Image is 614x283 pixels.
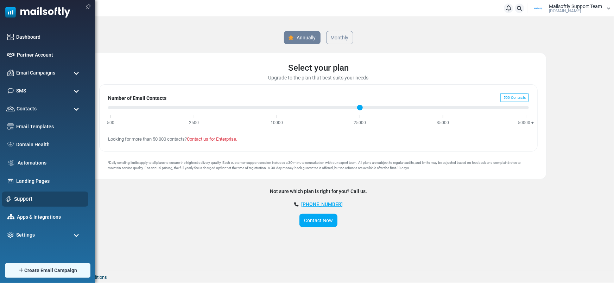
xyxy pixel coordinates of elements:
[17,51,83,59] a: Partner Account
[271,120,283,125] span: 10000
[530,3,610,14] a: User Logo Mailsoftly Support Team [DOMAIN_NAME]
[23,270,614,283] footer: 2025
[7,142,14,147] img: domain-health-icon.svg
[284,31,321,44] a: Annually
[7,159,15,167] img: workflow.svg
[24,267,77,274] span: Create Email Campaign
[6,196,12,202] img: support-icon.svg
[354,120,366,125] span: 25000
[326,31,353,44] a: Monthly
[18,159,83,167] a: Automations
[6,106,15,111] img: contacts-icon.svg
[549,9,581,13] span: [DOMAIN_NAME]
[17,105,37,112] span: Contacts
[16,231,35,239] span: Settings
[16,33,83,41] a: Dashboard
[14,195,84,203] a: Support
[301,201,343,207] a: [PHONE_NUMBER]
[7,178,14,184] img: landing_pages.svg
[549,4,602,9] span: Mailsoftly Support Team
[511,95,526,100] span: Contacts
[108,136,237,142] span: Looking for more than 50,000 contacts?
[504,95,510,100] span: 500
[17,213,83,221] a: Apps & Integrations
[189,120,199,125] span: 2500
[99,62,538,74] div: Select your plan
[99,74,538,82] div: Upgrade to the plan that best suits your needs
[530,3,547,14] img: User Logo
[518,120,534,125] span: 50000 +
[90,188,546,195] div: Not sure which plan is right for you? Call us.
[7,232,14,238] img: settings-icon.svg
[16,178,83,185] a: Landing Pages
[16,87,26,95] span: SMS
[16,123,83,130] a: Email Templates
[187,136,237,142] a: Contact us for Enterprise.
[7,34,14,40] img: dashboard-icon.svg
[16,69,55,77] span: Email Campaigns
[16,141,83,148] a: Domain Health
[99,160,538,171] div: *Daily sending limits apply to all plans to ensure the highest delivery quality. Each customer su...
[437,120,449,125] span: 35000
[107,120,115,125] span: 500
[108,95,166,102] label: Number of Email Contacts
[7,88,14,94] img: sms-icon.png
[299,214,337,227] a: Contact Now
[7,70,14,76] img: campaigns-icon.png
[7,123,14,130] img: email-templates-icon.svg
